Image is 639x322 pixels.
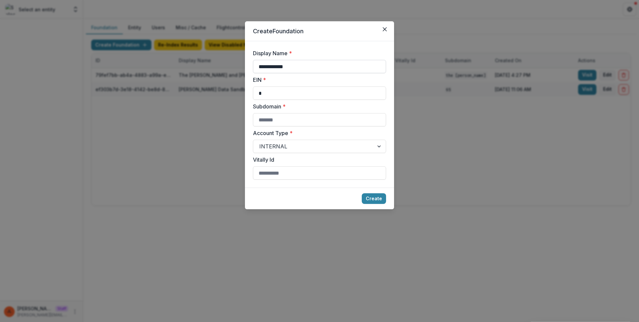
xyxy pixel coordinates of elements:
[253,49,382,57] label: Display Name
[253,156,382,164] label: Vitally Id
[362,193,386,204] button: Create
[253,129,382,137] label: Account Type
[245,21,394,41] header: Create Foundation
[379,24,390,35] button: Close
[253,76,382,84] label: EIN
[253,102,382,110] label: Subdomain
